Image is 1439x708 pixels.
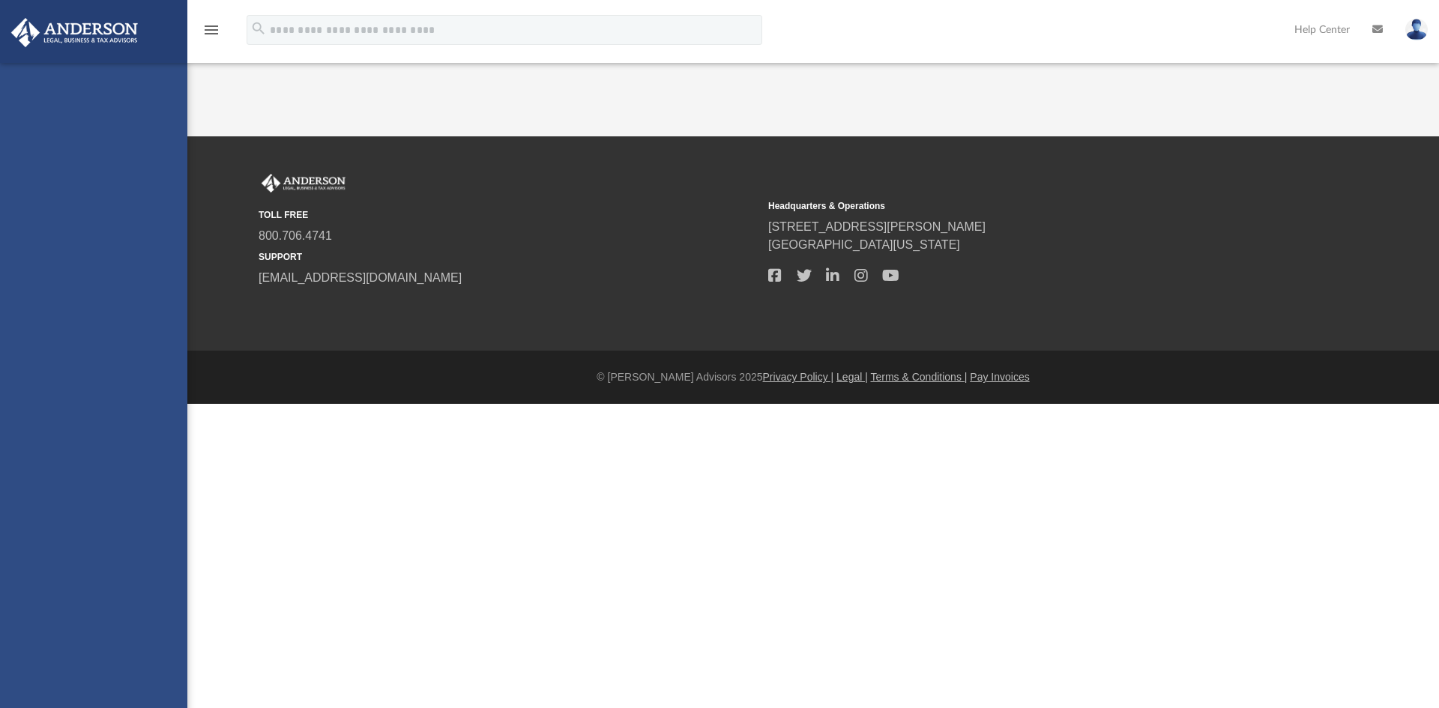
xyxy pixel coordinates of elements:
img: User Pic [1405,19,1428,40]
small: Headquarters & Operations [768,199,1267,213]
a: Privacy Policy | [763,371,834,383]
a: Pay Invoices [970,371,1029,383]
a: Terms & Conditions | [871,371,968,383]
div: © [PERSON_NAME] Advisors 2025 [187,369,1439,385]
a: Legal | [836,371,868,383]
a: [STREET_ADDRESS][PERSON_NAME] [768,220,986,233]
a: menu [202,28,220,39]
i: menu [202,21,220,39]
img: Anderson Advisors Platinum Portal [7,18,142,47]
small: SUPPORT [259,250,758,264]
img: Anderson Advisors Platinum Portal [259,174,349,193]
a: 800.706.4741 [259,229,332,242]
a: [GEOGRAPHIC_DATA][US_STATE] [768,238,960,251]
i: search [250,20,267,37]
small: TOLL FREE [259,208,758,222]
a: [EMAIL_ADDRESS][DOMAIN_NAME] [259,271,462,284]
